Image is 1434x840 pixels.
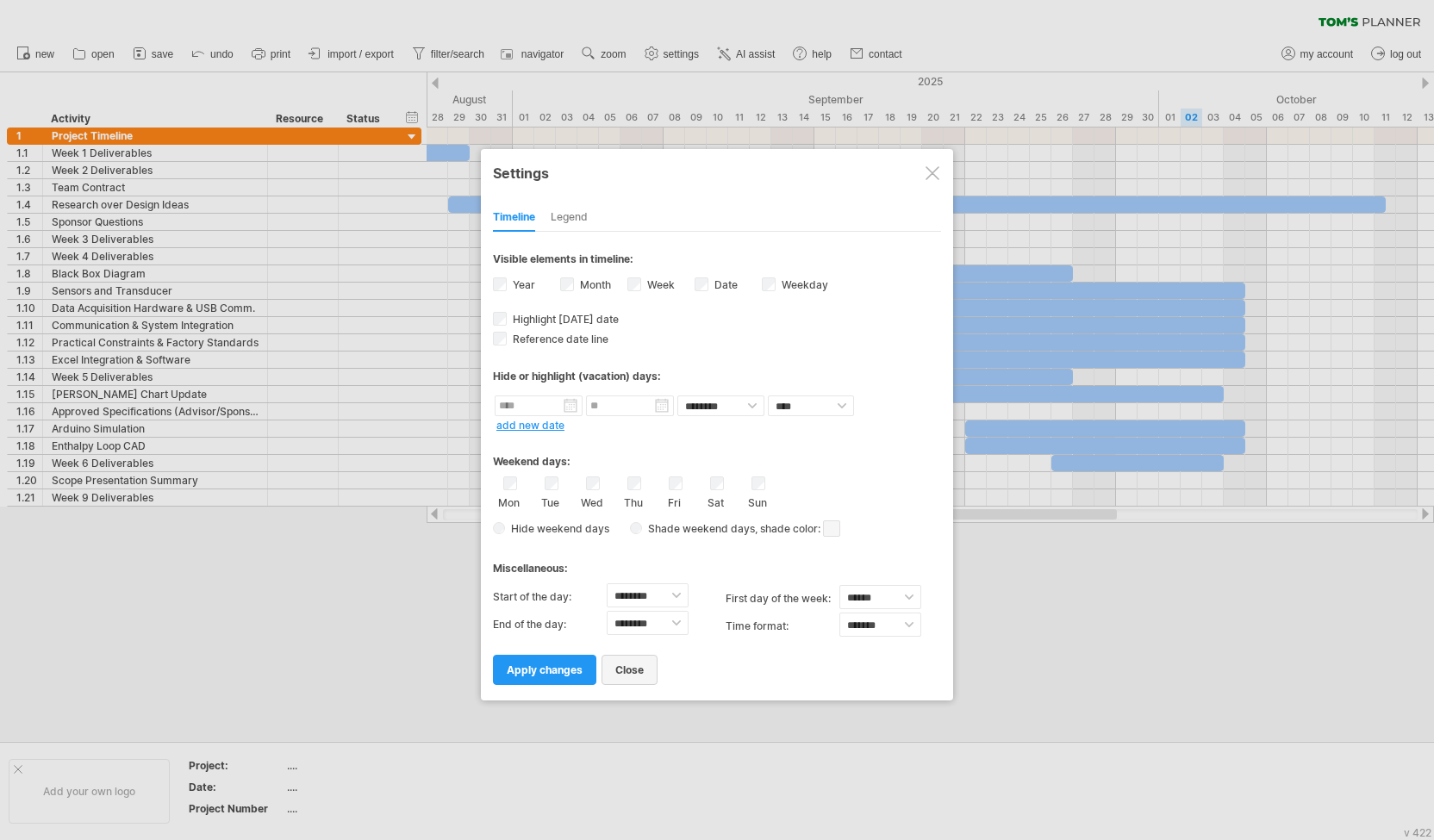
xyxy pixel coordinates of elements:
label: Week [644,278,675,291]
label: End of the day: [493,611,607,638]
a: apply changes [493,655,596,685]
label: Year [509,278,535,291]
div: Miscellaneous: [493,545,941,579]
label: Date [711,278,738,291]
div: Legend [551,204,588,232]
label: Tue [539,493,561,509]
label: Weekday [778,278,828,291]
span: close [615,663,644,676]
span: Highlight [DATE] date [509,313,619,326]
label: Thu [622,493,644,509]
span: Hide weekend days [505,522,609,535]
span: Reference date line [509,333,608,345]
label: Fri [664,493,685,509]
div: Visible elements in timeline: [493,252,941,271]
a: add new date [496,419,564,432]
div: Settings [493,157,941,188]
span: apply changes [507,663,583,676]
label: Mon [498,493,520,509]
label: Wed [581,493,602,509]
label: first day of the week: [726,585,839,613]
span: Shade weekend days [642,522,755,535]
label: Month [577,278,611,291]
a: close [602,655,658,685]
div: Hide or highlight (vacation) days: [493,370,941,383]
span: , shade color: [755,519,840,539]
div: Weekend days: [493,439,941,472]
label: Start of the day: [493,583,607,611]
span: click here to change the shade color [823,520,840,537]
div: Timeline [493,204,535,232]
label: Sat [705,493,726,509]
label: Time format: [726,613,839,640]
label: Sun [746,493,768,509]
